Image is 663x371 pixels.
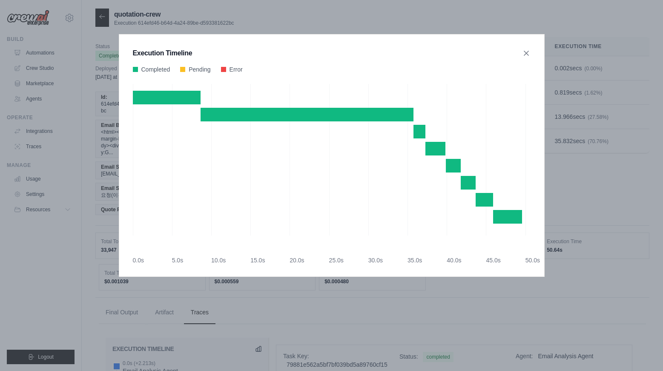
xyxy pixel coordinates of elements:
[368,256,383,265] div: 30.0s
[250,256,265,265] div: 15.0s
[447,256,461,265] div: 40.0s
[172,256,183,265] div: 5.0s
[620,330,663,371] div: 채팅 위젯
[141,65,170,74] span: Completed
[620,330,663,371] iframe: Chat Widget
[230,65,243,74] span: Error
[486,256,500,265] div: 45.0s
[408,256,422,265] div: 35.0s
[133,48,192,58] h3: Execution Timeline
[211,256,226,265] div: 10.0s
[189,65,210,74] span: Pending
[329,256,344,265] div: 25.0s
[525,256,540,265] div: 50.0s
[290,256,304,265] div: 20.0s
[133,256,144,265] div: 0.0s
